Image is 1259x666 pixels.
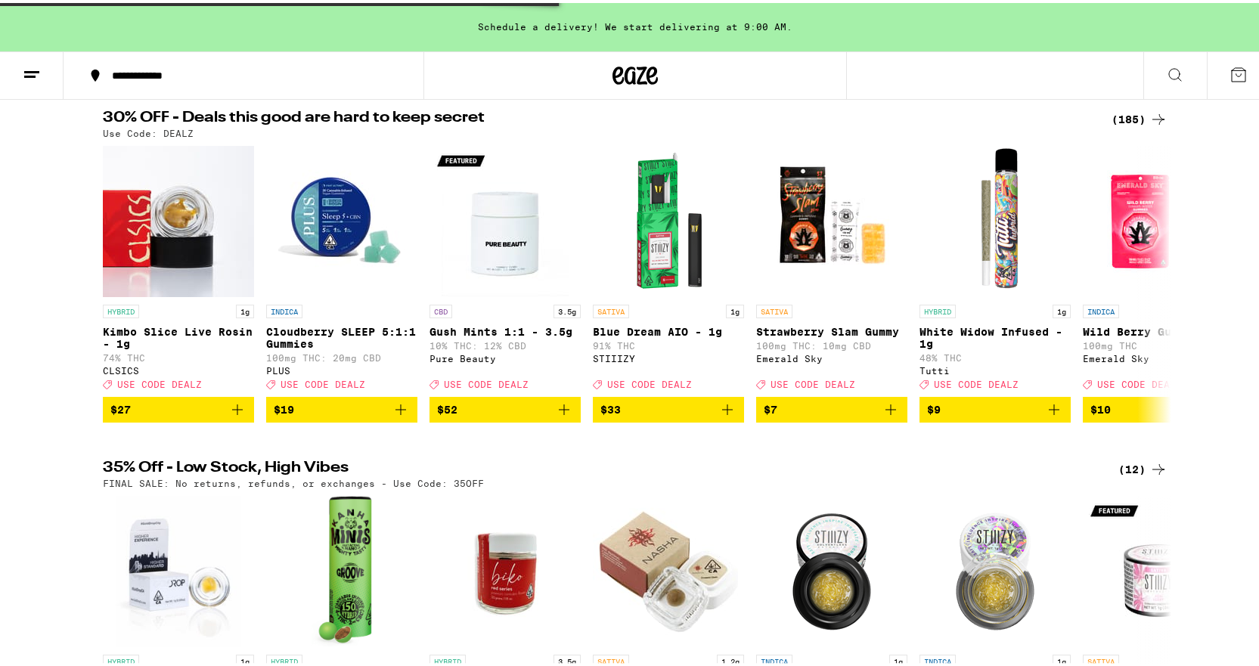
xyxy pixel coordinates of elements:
p: Kimbo Slice Live Rosin - 1g [103,323,254,347]
p: 1g [236,652,254,665]
p: 91% THC [593,338,744,348]
p: INDICA [1083,302,1119,315]
p: SATIVA [593,302,629,315]
img: STIIIZY - Papaya Punch Live Resin Diamonds - 1g [919,493,1071,644]
p: INDICA [266,302,302,315]
p: Wild Berry Gummies [1083,323,1234,335]
span: $10 [1090,401,1111,413]
span: Hi. Need any help? [9,11,109,23]
a: Open page for Cloudberry SLEEP 5:1:1 Gummies from PLUS [266,143,417,394]
img: CLSICS - Kimbo Slice Live Rosin - 1g [103,143,254,294]
img: Pure Beauty - Gush Mints 1:1 - 3.5g [429,143,581,294]
button: Add to bag [1083,394,1234,420]
span: USE CODE DEALZ [444,376,529,386]
p: Gush Mints 1:1 - 3.5g [429,323,581,335]
button: Add to bag [919,394,1071,420]
p: HYBRID [103,652,139,665]
p: FINAL SALE: No returns, refunds, or exchanges - Use Code: 35OFF [103,475,484,485]
img: Biko - Red Series: Cherry Fanta - 3.5g [429,493,581,644]
span: $27 [110,401,131,413]
button: Add to bag [103,394,254,420]
div: Tutti [919,363,1071,373]
img: Kanha - Groove Minis Nano Chocolate Bites [312,493,372,644]
a: Open page for Wild Berry Gummies from Emerald Sky [1083,143,1234,394]
p: 1.2g [717,652,744,665]
button: Add to bag [266,394,417,420]
span: USE CODE DEALZ [117,376,202,386]
span: $19 [274,401,294,413]
p: SATIVA [1083,652,1119,665]
p: HYBRID [919,302,956,315]
a: (185) [1112,107,1168,125]
div: Emerald Sky [1083,351,1234,361]
p: HYBRID [103,302,139,315]
p: HYBRID [429,652,466,665]
p: 100mg THC: 10mg CBD [756,338,907,348]
a: Open page for Blue Dream AIO - 1g from STIIIZY [593,143,744,394]
img: PLUS - Cloudberry SLEEP 5:1:1 Gummies [266,143,417,294]
div: Pure Beauty [429,351,581,361]
span: $7 [764,401,777,413]
img: STIIIZY - Mochi Gelato Live Resin Diamonds - 1g [756,493,907,644]
p: SATIVA [756,302,792,315]
p: 3.5g [554,302,581,315]
span: USE CODE DEALZ [281,376,365,386]
p: White Widow Infused - 1g [919,323,1071,347]
span: $33 [600,401,621,413]
p: INDICA [919,652,956,665]
a: Open page for White Widow Infused - 1g from Tutti [919,143,1071,394]
p: SATIVA [593,652,629,665]
p: 48% THC [919,350,1071,360]
a: Open page for Gush Mints 1:1 - 3.5g from Pure Beauty [429,143,581,394]
p: 1g [1053,302,1071,315]
p: INDICA [756,652,792,665]
button: Add to bag [756,394,907,420]
h2: 35% Off - Low Stock, High Vibes [103,457,1093,475]
span: USE CODE DEALZ [934,376,1019,386]
button: Add to bag [429,394,581,420]
p: CBD [429,302,452,315]
a: Open page for Strawberry Slam Gummy from Emerald Sky [756,143,907,394]
p: 3.5g [554,652,581,665]
p: Use Code: DEALZ [103,125,194,135]
h2: 30% OFF - Deals this good are hard to keep secret [103,107,1093,125]
a: (12) [1118,457,1168,475]
p: Cloudberry SLEEP 5:1:1 Gummies [266,323,417,347]
img: Tutti - White Widow Infused - 1g [919,143,1071,294]
div: PLUS [266,363,417,373]
p: HYBRID [266,652,302,665]
p: 100mg THC [1083,338,1234,348]
span: USE CODE DEALZ [607,376,692,386]
img: GoldDrop - Gushers Badder - 1g [116,493,240,644]
div: STIIIZY [593,351,744,361]
p: 100mg THC: 20mg CBD [266,350,417,360]
span: $52 [437,401,457,413]
span: $9 [927,401,941,413]
a: Open page for Kimbo Slice Live Rosin - 1g from CLSICS [103,143,254,394]
p: Blue Dream AIO - 1g [593,323,744,335]
p: 1g [236,302,254,315]
p: 74% THC [103,350,254,360]
p: Strawberry Slam Gummy [756,323,907,335]
div: Emerald Sky [756,351,907,361]
img: STIIIZY - Blue Dream AIO - 1g [593,143,744,294]
p: 1g [1053,652,1071,665]
img: Emerald Sky - Strawberry Slam Gummy [756,143,907,294]
span: USE CODE DEALZ [771,376,855,386]
span: USE CODE DEALZ [1097,376,1182,386]
p: 1g [889,652,907,665]
img: NASHA - Apple Fritters Pressed Hash - 1.2g [593,493,744,644]
p: 1g [726,302,744,315]
div: CLSICS [103,363,254,373]
button: Add to bag [593,394,744,420]
p: 10% THC: 12% CBD [429,338,581,348]
img: Emerald Sky - Wild Berry Gummies [1083,143,1234,294]
img: STIIIZY - Acai Berry Live Resin Diamonds - 1g [1083,493,1234,644]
